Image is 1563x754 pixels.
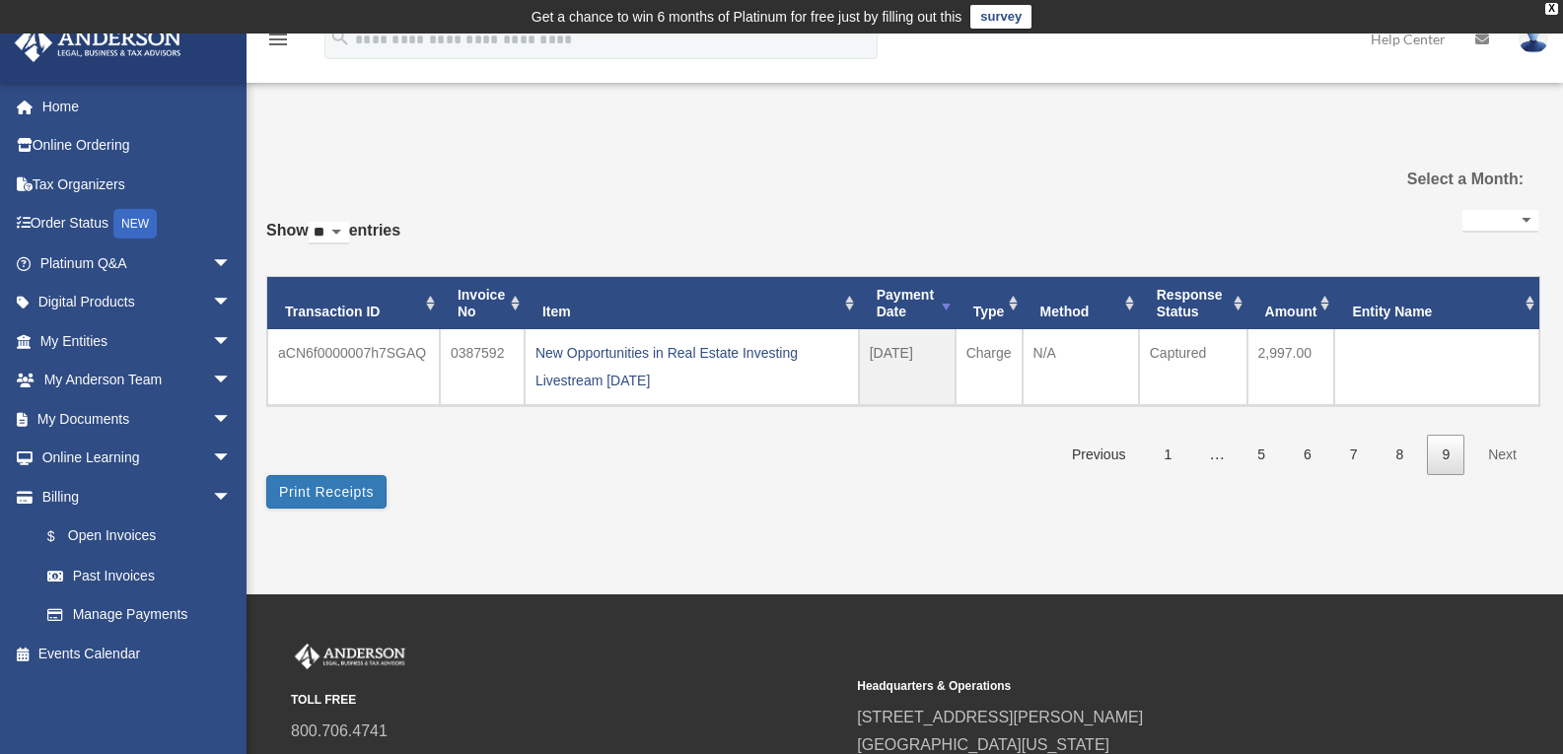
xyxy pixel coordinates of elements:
[857,709,1143,725] a: [STREET_ADDRESS][PERSON_NAME]
[1023,329,1139,405] td: N/A
[1335,435,1373,475] a: 7
[1243,435,1280,475] a: 5
[1023,277,1139,330] th: Method: activate to sort column ascending
[212,439,251,479] span: arrow_drop_down
[14,283,261,322] a: Digital Productsarrow_drop_down
[1341,166,1524,193] label: Select a Month:
[266,217,400,264] label: Show entries
[1149,435,1186,475] a: 1
[1334,277,1539,330] th: Entity Name: activate to sort column ascending
[9,24,187,62] img: Anderson Advisors Platinum Portal
[28,556,251,595] a: Past Invoices
[440,329,525,405] td: 0387592
[14,399,261,439] a: My Documentsarrow_drop_down
[113,209,157,239] div: NEW
[266,475,387,509] button: Print Receipts
[212,243,251,284] span: arrow_drop_down
[859,277,956,330] th: Payment Date: activate to sort column ascending
[212,477,251,517] span: arrow_drop_down
[440,277,525,330] th: Invoice No: activate to sort column ascending
[329,27,351,48] i: search
[212,283,251,323] span: arrow_drop_down
[1139,277,1247,330] th: Response Status: activate to sort column ascending
[14,477,261,516] a: Billingarrow_drop_down
[1247,329,1335,405] td: 2,997.00
[525,277,859,330] th: Item: activate to sort column ascending
[1519,25,1548,53] img: User Pic
[956,277,1023,330] th: Type: activate to sort column ascending
[266,34,290,51] a: menu
[212,361,251,401] span: arrow_drop_down
[14,87,261,126] a: Home
[14,634,261,673] a: Events Calendar
[956,329,1023,405] td: Charge
[309,222,349,244] select: Showentries
[267,329,440,405] td: aCN6f0000007h7SGAQ
[267,277,440,330] th: Transaction ID: activate to sort column ascending
[291,690,843,711] small: TOLL FREE
[857,676,1409,697] small: Headquarters & Operations
[1382,435,1419,475] a: 8
[970,5,1031,29] a: survey
[859,329,956,405] td: [DATE]
[535,339,848,394] div: New Opportunities in Real Estate Investing Livestream [DATE]
[14,204,261,244] a: Order StatusNEW
[1427,435,1464,475] a: 9
[14,126,261,166] a: Online Ordering
[212,399,251,440] span: arrow_drop_down
[857,736,1109,753] a: [GEOGRAPHIC_DATA][US_STATE]
[28,516,261,557] a: $Open Invoices
[14,361,261,400] a: My Anderson Teamarrow_drop_down
[1193,446,1241,462] span: …
[1473,435,1531,475] a: Next
[212,321,251,362] span: arrow_drop_down
[1545,3,1558,15] div: close
[1057,435,1140,475] a: Previous
[14,243,261,283] a: Platinum Q&Aarrow_drop_down
[1247,277,1335,330] th: Amount: activate to sort column ascending
[14,321,261,361] a: My Entitiesarrow_drop_down
[28,595,261,635] a: Manage Payments
[266,28,290,51] i: menu
[14,165,261,204] a: Tax Organizers
[1289,435,1326,475] a: 6
[291,722,388,739] a: 800.706.4741
[532,5,962,29] div: Get a chance to win 6 months of Platinum for free just by filling out this
[14,439,261,478] a: Online Learningarrow_drop_down
[1139,329,1247,405] td: Captured
[58,524,68,549] span: $
[291,644,409,669] img: Anderson Advisors Platinum Portal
